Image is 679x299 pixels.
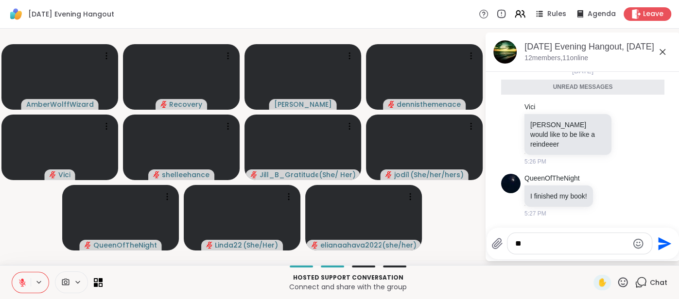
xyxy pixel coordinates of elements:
[524,157,546,166] span: 5:26 PM
[530,120,606,149] p: [PERSON_NAME] would like to be like a reindeeer
[215,240,242,250] span: Linda22
[274,100,332,109] span: [PERSON_NAME]
[501,80,664,95] div: Unread messages
[650,278,667,287] span: Chat
[597,277,607,288] span: ✋
[501,102,521,122] img: https://sharewell-space-live.sfo3.digitaloceanspaces.com/user-generated/9f3a56fe-d162-402e-87a9-e...
[250,171,257,178] span: audio-muted
[632,238,644,249] button: Emoji picker
[108,273,588,282] p: Hosted support conversation
[394,170,409,180] span: jodi1
[388,101,395,108] span: audio-muted
[93,240,157,250] span: QueenOfTheNight
[493,40,517,64] img: Tuesday Evening Hangout, Oct 07
[385,171,392,178] span: audio-muted
[524,102,535,112] a: Vici
[530,191,587,201] p: I finished my book!
[8,6,24,22] img: ShareWell Logomark
[652,233,674,254] button: Send
[206,242,213,249] span: audio-muted
[85,242,91,249] span: audio-muted
[524,53,588,63] p: 12 members, 11 online
[320,240,381,250] span: elianaahava2022
[319,170,355,180] span: ( She/ Her )
[382,240,416,250] span: ( she/her )
[397,100,461,109] span: dennisthemenace
[524,209,546,218] span: 5:27 PM
[259,170,318,180] span: Jill_B_Gratitude
[58,170,70,180] span: Vici
[153,171,160,178] span: audio-muted
[50,171,56,178] span: audio-muted
[588,9,616,19] span: Agenda
[160,101,167,108] span: audio-muted
[26,100,94,109] span: AmberWolffWizard
[169,100,202,109] span: Recovery
[311,242,318,249] span: audio-muted
[515,239,628,249] textarea: Type your message
[28,9,114,19] span: [DATE] Evening Hangout
[108,282,588,292] p: Connect and share with the group
[524,41,672,53] div: [DATE] Evening Hangout, [DATE]
[410,170,464,180] span: ( She/her/hers )
[643,9,663,19] span: Leave
[524,174,580,183] a: QueenOfTheNight
[162,170,209,180] span: shelleehance
[547,9,566,19] span: Rules
[243,240,278,250] span: ( She/Her )
[501,174,521,193] img: https://sharewell-space-live.sfo3.digitaloceanspaces.com/user-generated/d7277878-0de6-43a2-a937-4...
